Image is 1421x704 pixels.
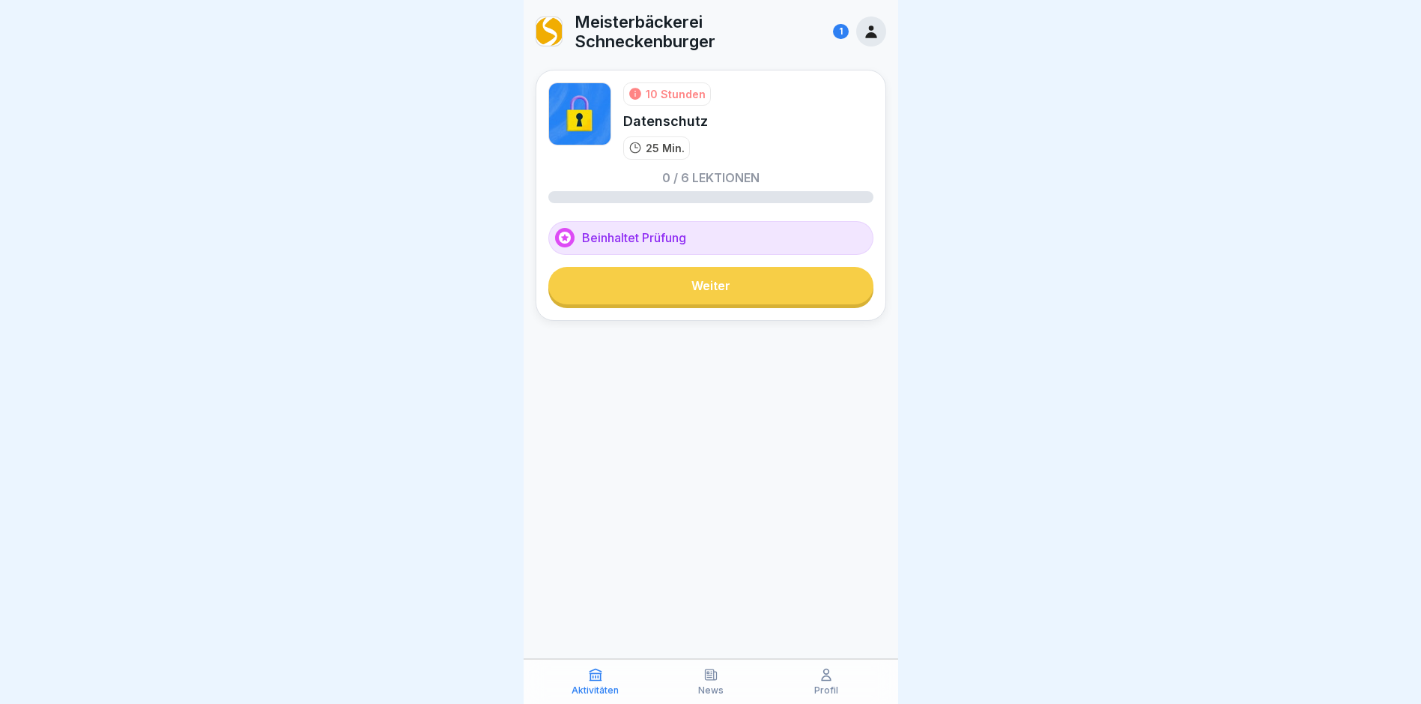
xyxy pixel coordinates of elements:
[623,112,711,130] div: Datenschutz
[548,221,873,255] div: Beinhaltet Prüfung
[575,12,826,52] p: Meisterbäckerei Schneckenburger
[698,685,724,696] p: News
[548,267,873,304] a: Weiter
[833,24,849,39] div: 1
[662,172,760,184] p: 0 / 6 Lektionen
[572,685,619,696] p: Aktivitäten
[646,86,706,102] div: 10 Stunden
[814,685,838,696] p: Profil
[536,17,563,46] img: nwwaxdipndqi2em8zt3fdwml.png
[646,140,685,156] p: 25 Min.
[548,82,611,145] img: gp1n7epbxsf9lzaihqn479zn.png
